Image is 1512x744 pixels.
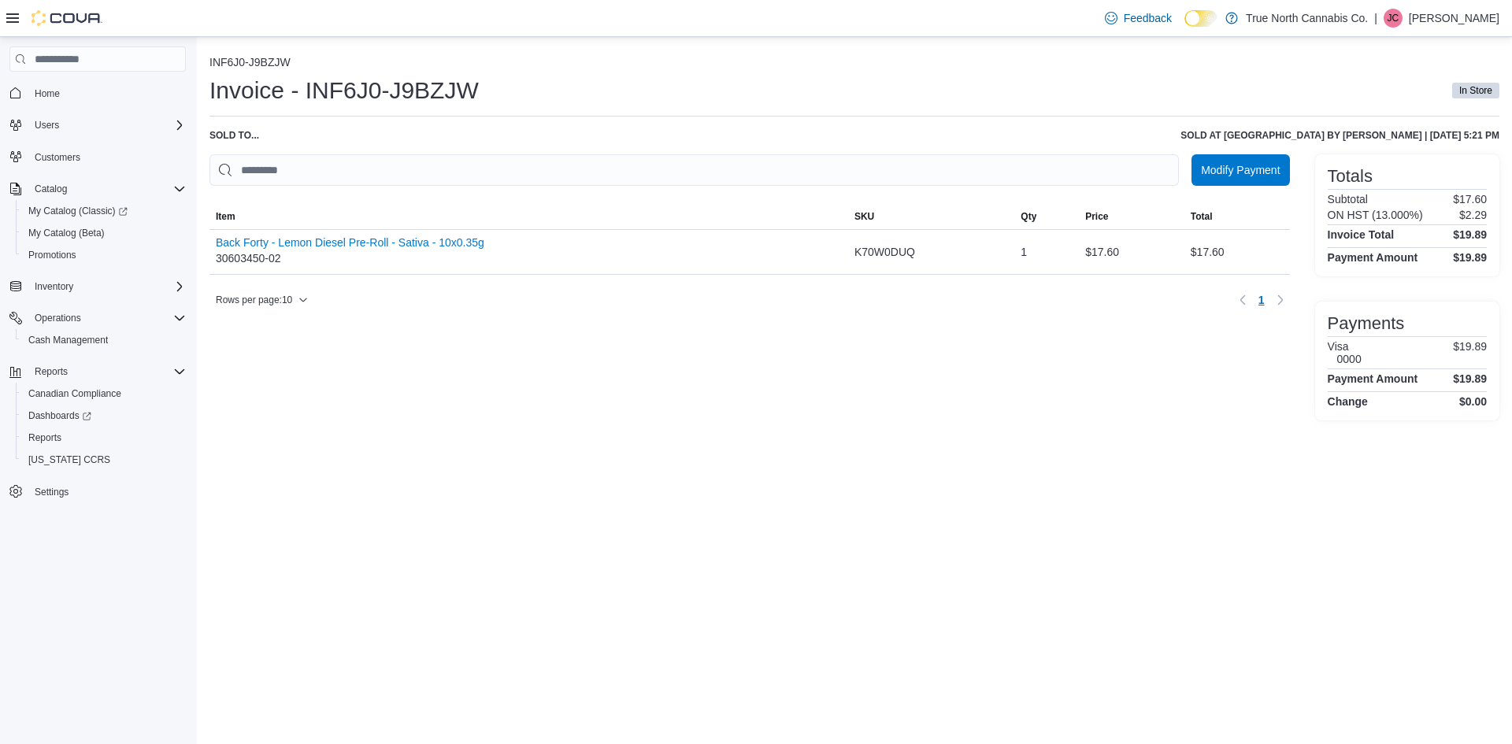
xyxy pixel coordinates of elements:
button: Promotions [16,244,192,266]
button: Next page [1271,291,1290,309]
h6: Visa [1328,340,1362,353]
span: SKU [854,210,874,223]
nav: Pagination for table: MemoryTable from EuiInMemoryTable [1233,287,1290,313]
span: Users [35,119,59,131]
a: [US_STATE] CCRS [22,450,117,469]
span: Operations [28,309,186,328]
button: Total [1184,204,1290,229]
button: SKU [848,204,1014,229]
span: 1 [1258,292,1265,308]
a: Reports [22,428,68,447]
span: Reports [28,431,61,444]
span: My Catalog (Beta) [22,224,186,242]
span: Reports [22,428,186,447]
span: Dashboards [28,409,91,422]
span: Home [35,87,60,100]
a: Canadian Compliance [22,384,128,403]
button: Operations [28,309,87,328]
span: Promotions [28,249,76,261]
p: | [1374,9,1377,28]
button: Customers [3,146,192,168]
button: INF6J0-J9BZJW [209,56,291,68]
span: Canadian Compliance [28,387,121,400]
span: Modify Payment [1201,162,1280,178]
span: Reports [35,365,68,378]
div: Sold to ... [209,129,259,142]
h4: Payment Amount [1328,372,1418,385]
span: Dark Mode [1184,27,1185,28]
span: Settings [35,486,69,498]
span: My Catalog (Beta) [28,227,105,239]
span: In Store [1452,83,1499,98]
span: Customers [28,147,186,167]
p: [PERSON_NAME] [1409,9,1499,28]
a: Promotions [22,246,83,265]
button: Page 1 of 1 [1252,287,1271,313]
span: My Catalog (Classic) [28,205,128,217]
a: My Catalog (Beta) [22,224,111,242]
h1: Invoice - INF6J0-J9BZJW [209,75,479,106]
a: Settings [28,483,75,502]
span: Operations [35,312,81,324]
span: Canadian Compliance [22,384,186,403]
span: JC [1388,9,1399,28]
p: True North Cannabis Co. [1246,9,1368,28]
span: Reports [28,362,186,381]
h4: Change [1328,395,1368,408]
span: Catalog [35,183,67,195]
button: Catalog [28,180,73,198]
button: Canadian Compliance [16,383,192,405]
span: K70W0DUQ [854,242,915,261]
ul: Pagination for table: MemoryTable from EuiInMemoryTable [1252,287,1271,313]
button: Operations [3,307,192,329]
button: Item [209,204,848,229]
input: This is a search bar. As you type, the results lower in the page will automatically filter. [209,154,1179,186]
p: $2.29 [1459,209,1487,221]
div: Jessie Clark [1384,9,1403,28]
span: Inventory [28,277,186,296]
span: In Store [1459,83,1492,98]
span: Users [28,116,186,135]
span: Home [28,83,186,102]
div: $17.60 [1079,236,1184,268]
button: Users [3,114,192,136]
span: Dashboards [22,406,186,425]
span: Total [1191,210,1213,223]
a: Dashboards [16,405,192,427]
span: Rows per page : 10 [216,294,292,306]
button: Inventory [28,277,80,296]
button: [US_STATE] CCRS [16,449,192,471]
h6: Subtotal [1328,193,1368,205]
p: $17.60 [1453,193,1487,205]
input: Dark Mode [1184,10,1217,27]
span: Price [1085,210,1108,223]
h4: $19.89 [1453,228,1487,241]
h6: ON HST (13.000%) [1328,209,1423,221]
button: Rows per page:10 [209,291,314,309]
a: Customers [28,148,87,167]
button: Catalog [3,178,192,200]
button: Cash Management [16,329,192,351]
p: $19.89 [1453,340,1487,365]
h3: Payments [1328,314,1405,333]
button: Reports [16,427,192,449]
span: Feedback [1124,10,1172,26]
button: Qty [1014,204,1079,229]
span: [US_STATE] CCRS [28,453,110,466]
button: Reports [28,362,74,381]
button: Back Forty - Lemon Diesel Pre-Roll - Sativa - 10x0.35g [216,236,484,249]
a: Cash Management [22,331,114,350]
h6: 0000 [1337,353,1362,365]
nav: An example of EuiBreadcrumbs [209,56,1499,72]
button: Inventory [3,276,192,298]
span: Item [216,210,235,223]
h4: Invoice Total [1328,228,1395,241]
span: Inventory [35,280,73,293]
img: Cova [31,10,102,26]
button: Previous page [1233,291,1252,309]
nav: Complex example [9,75,186,544]
h4: $19.89 [1453,372,1487,385]
a: Dashboards [22,406,98,425]
h4: $19.89 [1453,251,1487,264]
span: Promotions [22,246,186,265]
